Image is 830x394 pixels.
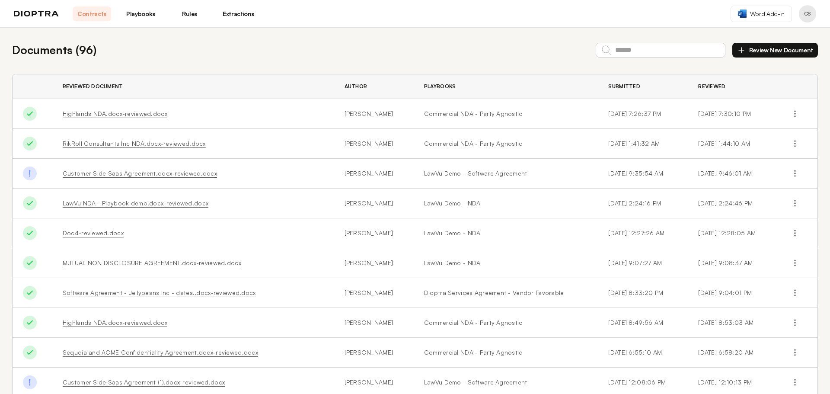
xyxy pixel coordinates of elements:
[732,43,818,58] button: Review New Document
[688,218,778,248] td: [DATE] 12:28:05 AM
[23,286,37,300] img: Done
[688,248,778,278] td: [DATE] 9:08:37 AM
[334,159,414,189] td: [PERSON_NAME]
[63,319,167,326] a: Highlands NDA.docx-reviewed.docx
[63,170,217,177] a: Customer Side Saas Agreement.docx-reviewed.docx
[598,248,688,278] td: [DATE] 9:07:27 AM
[63,229,124,237] a: Doc4-reviewed.docx
[63,259,241,266] a: MUTUAL NON DISCLOSURE AGREEMENT.docx-reviewed.docx
[334,308,414,338] td: [PERSON_NAME]
[12,42,96,58] h2: Documents ( 96 )
[799,5,816,22] button: Profile menu
[23,196,37,210] img: Done
[424,318,588,327] a: Commercial NDA - Party Agnostic
[23,316,37,330] img: Done
[63,378,225,386] a: Customer Side Saas Agreement (1).docx-reviewed.docx
[598,278,688,308] td: [DATE] 8:33:20 PM
[598,338,688,368] td: [DATE] 6:55:10 AM
[23,137,37,151] img: Done
[219,6,258,21] a: Extractions
[598,99,688,129] td: [DATE] 7:26:37 PM
[334,129,414,159] td: [PERSON_NAME]
[334,74,414,99] th: Author
[334,338,414,368] td: [PERSON_NAME]
[23,256,37,270] img: Done
[424,259,588,267] a: LawVu Demo - NDA
[73,6,111,21] a: Contracts
[424,199,588,208] a: LawVu Demo - NDA
[688,99,778,129] td: [DATE] 7:30:10 PM
[598,129,688,159] td: [DATE] 1:41:32 AM
[334,99,414,129] td: [PERSON_NAME]
[688,74,778,99] th: Reviewed
[63,289,256,296] a: Software Agreement - Jellybeans Inc - dates..docx-reviewed.docx
[688,159,778,189] td: [DATE] 9:46:01 AM
[52,74,334,99] th: Reviewed Document
[334,189,414,218] td: [PERSON_NAME]
[688,338,778,368] td: [DATE] 6:58:20 AM
[688,129,778,159] td: [DATE] 1:44:10 AM
[334,278,414,308] td: [PERSON_NAME]
[598,74,688,99] th: Submitted
[63,349,258,356] a: Sequoia and ACME Confidentiality Agreement.docx-reviewed.docx
[750,10,785,18] span: Word Add-in
[23,346,37,359] img: Done
[63,199,208,207] a: LawVu NDA - Playbook demo.docx-reviewed.docx
[598,218,688,248] td: [DATE] 12:27:26 AM
[731,6,792,22] a: Word Add-in
[424,348,588,357] a: Commercial NDA - Party Agnostic
[688,278,778,308] td: [DATE] 9:04:01 PM
[23,107,37,121] img: Done
[424,169,588,178] a: LawVu Demo - Software Agreement
[23,375,37,389] img: Done
[688,189,778,218] td: [DATE] 2:24:46 PM
[424,109,588,118] a: Commercial NDA - Party Agnostic
[598,159,688,189] td: [DATE] 9:35:54 AM
[14,11,59,17] img: logo
[63,140,206,147] a: RikRoll Consultants Inc NDA.docx-reviewed.docx
[334,248,414,278] td: [PERSON_NAME]
[738,10,747,18] img: word
[334,218,414,248] td: [PERSON_NAME]
[23,167,37,180] img: Done
[688,308,778,338] td: [DATE] 8:53:03 AM
[424,139,588,148] a: Commercial NDA - Party Agnostic
[598,189,688,218] td: [DATE] 2:24:16 PM
[598,308,688,338] td: [DATE] 8:49:56 AM
[63,110,167,117] a: Highlands NDA.docx-reviewed.docx
[424,288,588,297] a: Dioptra Services Agreement - Vendor Favorable
[414,74,598,99] th: Playbooks
[23,226,37,240] img: Done
[121,6,160,21] a: Playbooks
[170,6,209,21] a: Rules
[424,229,588,237] a: LawVu Demo - NDA
[424,378,588,387] a: LawVu Demo - Software Agreement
